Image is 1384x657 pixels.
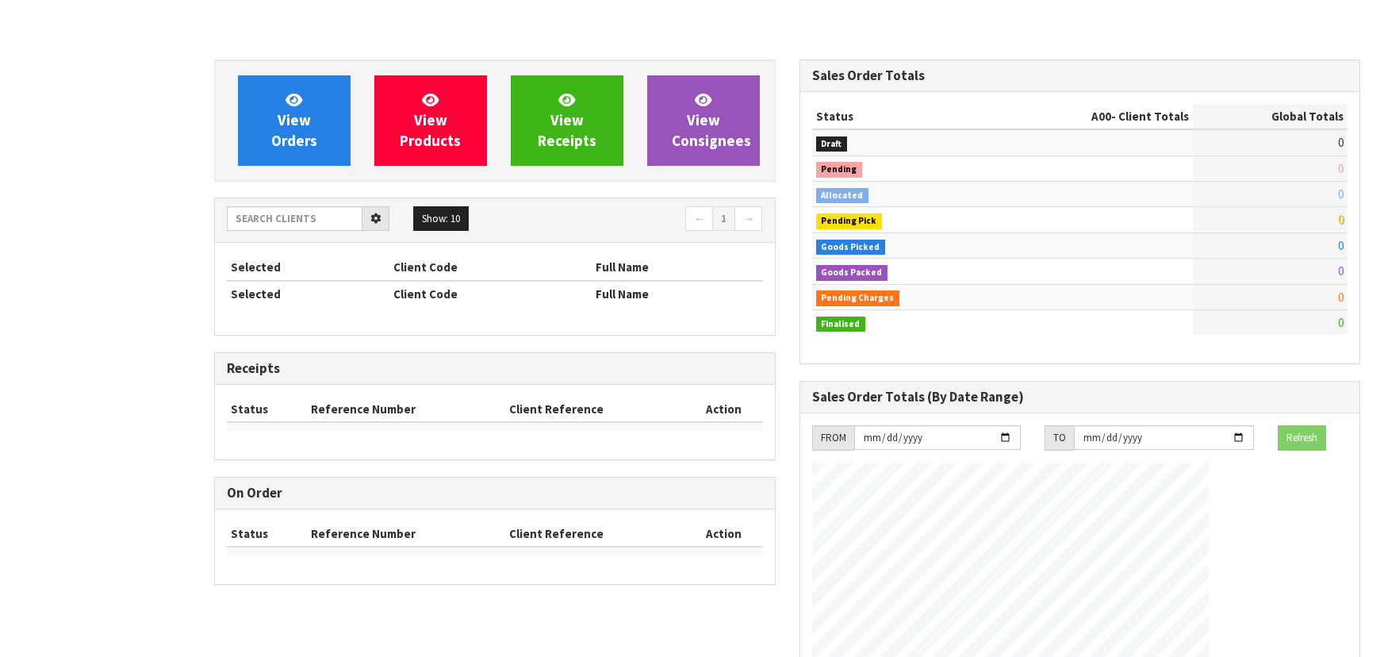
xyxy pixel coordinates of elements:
span: Draft [816,136,848,152]
a: → [734,206,762,232]
th: Action [685,521,762,547]
span: Goods Packed [816,265,888,281]
a: ViewProducts [374,75,487,166]
span: 0 [1338,212,1344,227]
div: FROM [812,425,854,451]
th: - Client Totals [989,104,1193,129]
button: Show: 10 [413,206,469,232]
span: 0 [1338,135,1344,150]
span: 0 [1338,290,1344,305]
th: Global Totals [1193,104,1348,129]
a: ViewConsignees [647,75,760,166]
div: TO [1045,425,1074,451]
th: Client Reference [505,521,686,547]
th: Status [227,397,307,422]
span: Allocated [816,188,869,204]
span: 0 [1338,263,1344,279]
input: Search clients [227,206,362,231]
th: Reference Number [307,521,505,547]
h3: Receipts [227,361,763,376]
nav: Page navigation [507,206,763,234]
span: View Orders [271,90,317,150]
span: 0 [1338,186,1344,202]
a: ← [685,206,713,232]
th: Selected [227,281,389,306]
th: Status [812,104,989,129]
th: Action [685,397,762,422]
span: View Receipts [538,90,596,150]
th: Reference Number [307,397,505,422]
span: View Products [400,90,461,150]
th: Full Name [592,281,763,306]
h3: Sales Order Totals [812,68,1348,83]
th: Client Code [389,281,592,306]
a: ViewReceipts [511,75,623,166]
span: Pending Charges [816,290,900,306]
span: 0 [1338,161,1344,176]
a: ViewOrders [238,75,351,166]
button: Refresh [1278,425,1326,451]
th: Selected [227,255,389,280]
span: Goods Picked [816,240,886,255]
th: Client Reference [505,397,686,422]
th: Full Name [592,255,763,280]
th: Client Code [389,255,592,280]
span: 0 [1338,238,1344,253]
th: Status [227,521,307,547]
span: A00 [1091,109,1111,124]
span: Finalised [816,317,866,332]
span: 0 [1338,315,1344,330]
h3: On Order [227,486,763,501]
a: 1 [712,206,735,232]
h3: Sales Order Totals (By Date Range) [812,390,1348,405]
span: Pending Pick [816,213,883,229]
span: Pending [816,162,863,178]
span: View Consignees [672,90,751,150]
